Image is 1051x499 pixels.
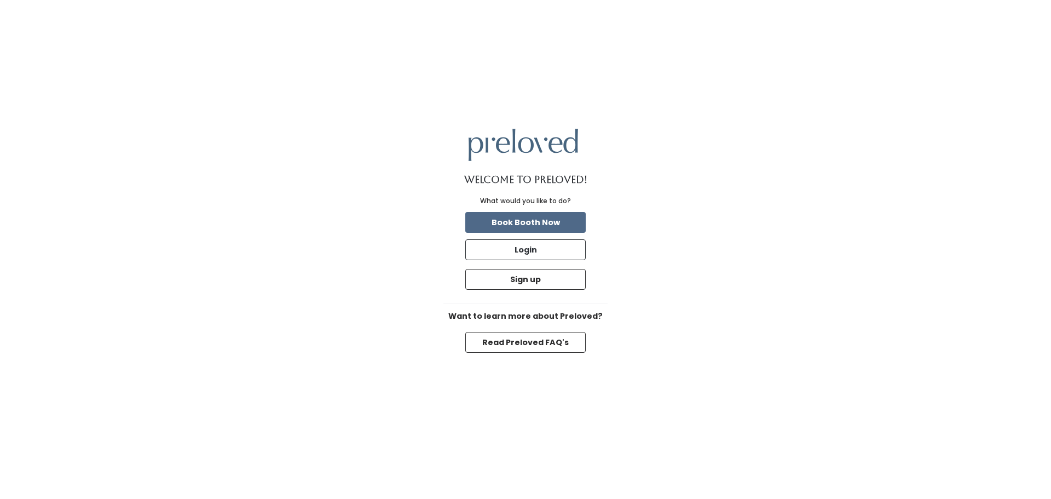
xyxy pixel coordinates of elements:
[465,332,586,353] button: Read Preloved FAQ's
[469,129,578,161] img: preloved logo
[443,312,608,321] h6: Want to learn more about Preloved?
[465,269,586,290] button: Sign up
[463,237,588,262] a: Login
[465,239,586,260] button: Login
[465,212,586,233] button: Book Booth Now
[463,267,588,292] a: Sign up
[464,174,587,185] h1: Welcome to Preloved!
[480,196,571,206] div: What would you like to do?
